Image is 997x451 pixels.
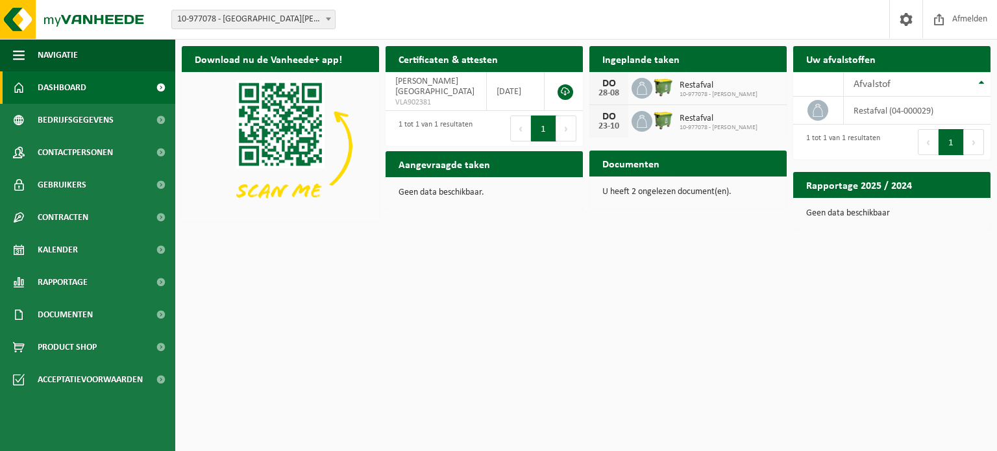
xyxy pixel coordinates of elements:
[596,122,622,131] div: 23-10
[182,72,379,220] img: Download de VHEPlus App
[793,172,925,197] h2: Rapportage 2025 / 2024
[395,77,474,97] span: [PERSON_NAME][GEOGRAPHIC_DATA]
[38,169,86,201] span: Gebruikers
[487,72,545,111] td: [DATE]
[793,46,889,71] h2: Uw afvalstoffen
[596,89,622,98] div: 28-08
[680,114,757,124] span: Restafval
[531,116,556,141] button: 1
[38,71,86,104] span: Dashboard
[652,76,674,98] img: WB-1100-HPE-GN-50
[399,188,570,197] p: Geen data beschikbaar.
[589,151,672,176] h2: Documenten
[854,79,891,90] span: Afvalstof
[38,266,88,299] span: Rapportage
[38,104,114,136] span: Bedrijfsgegevens
[38,299,93,331] span: Documenten
[806,209,978,218] p: Geen data beschikbaar
[894,197,989,223] a: Bekijk rapportage
[596,79,622,89] div: DO
[596,112,622,122] div: DO
[171,10,336,29] span: 10-977078 - BREYNE, ARNO - GELUWE
[38,201,88,234] span: Contracten
[556,116,576,141] button: Next
[172,10,335,29] span: 10-977078 - BREYNE, ARNO - GELUWE
[386,46,511,71] h2: Certificaten & attesten
[602,188,774,197] p: U heeft 2 ongelezen document(en).
[800,128,880,156] div: 1 tot 1 van 1 resultaten
[392,114,473,143] div: 1 tot 1 van 1 resultaten
[918,129,939,155] button: Previous
[939,129,964,155] button: 1
[844,97,991,125] td: restafval (04-000029)
[386,151,503,177] h2: Aangevraagde taken
[38,136,113,169] span: Contactpersonen
[589,46,693,71] h2: Ingeplande taken
[680,80,757,91] span: Restafval
[680,124,757,132] span: 10-977078 - [PERSON_NAME]
[652,109,674,131] img: WB-1100-HPE-GN-50
[38,363,143,396] span: Acceptatievoorwaarden
[964,129,984,155] button: Next
[395,97,476,108] span: VLA902381
[38,331,97,363] span: Product Shop
[510,116,531,141] button: Previous
[38,39,78,71] span: Navigatie
[182,46,355,71] h2: Download nu de Vanheede+ app!
[680,91,757,99] span: 10-977078 - [PERSON_NAME]
[38,234,78,266] span: Kalender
